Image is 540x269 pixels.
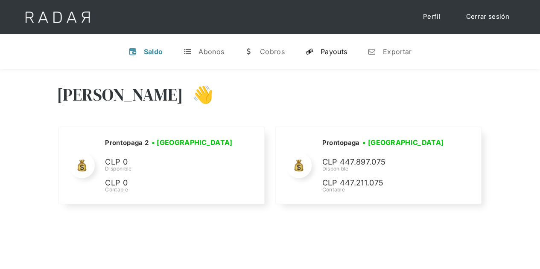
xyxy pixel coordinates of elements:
[152,137,233,148] h3: • [GEOGRAPHIC_DATA]
[322,177,450,189] p: CLP 447.211.075
[321,47,347,56] div: Payouts
[322,186,450,194] div: Contable
[105,177,233,189] p: CLP 0
[458,9,518,25] a: Cerrar sesión
[322,139,359,147] h2: Prontopaga
[305,47,314,56] div: y
[57,84,184,105] h3: [PERSON_NAME]
[322,165,450,173] div: Disponible
[105,156,233,168] p: CLP 0
[183,47,192,56] div: t
[105,165,235,173] div: Disponible
[105,139,149,147] h2: Prontopaga 2
[245,47,253,56] div: w
[105,186,235,194] div: Contable
[183,84,213,105] h3: 👋
[322,156,450,168] p: CLP 447.897.075
[414,9,449,25] a: Perfil
[260,47,285,56] div: Cobros
[368,47,376,56] div: n
[128,47,137,56] div: v
[383,47,412,56] div: Exportar
[362,137,444,148] h3: • [GEOGRAPHIC_DATA]
[198,47,224,56] div: Abonos
[144,47,163,56] div: Saldo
